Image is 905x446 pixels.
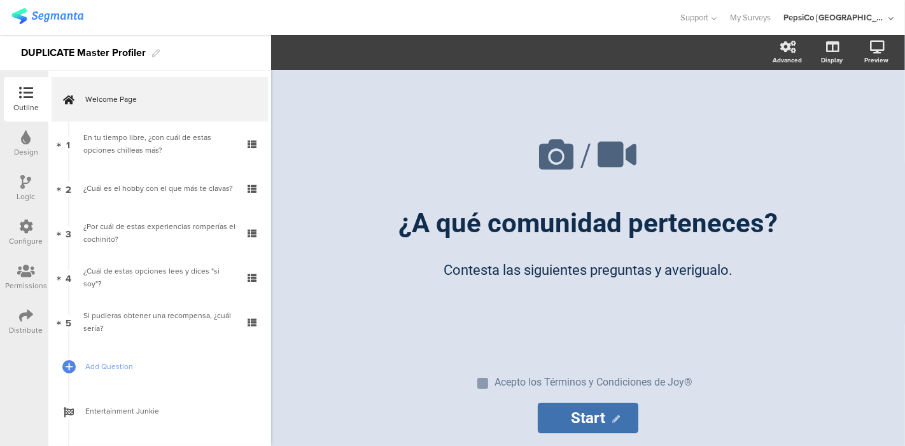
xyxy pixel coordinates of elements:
[52,77,268,122] a: Welcome Page
[52,255,268,300] a: 4 ¿Cuál de estas opciones lees y dices "si soy"?
[581,130,591,181] span: /
[10,324,43,336] div: Distribute
[85,360,248,373] span: Add Question
[681,11,709,24] span: Support
[495,376,692,388] p: Acepto los Términos y Condiciones de Joy®
[66,270,71,284] span: 4
[14,146,38,158] div: Design
[83,265,235,290] div: ¿Cuál de estas opciones lees y dices "si soy"?
[83,220,235,246] div: ¿Por cuál de estas experiencias romperías el cochinito?
[365,260,811,281] p: Contesta las siguientes preguntas y averigualo.
[83,131,235,157] div: En tu tiempo libre, ¿con cuál de estas opciones chilleas más?
[66,181,71,195] span: 2
[10,235,43,247] div: Configure
[21,43,146,63] div: DUPLICATE Master Profiler
[83,182,235,195] div: ¿Cuál es el hobby con el que más te clavas?
[52,122,268,166] a: 1 En tu tiempo libre, ¿con cuál de estas opciones chilleas más?
[66,315,71,329] span: 5
[52,300,268,344] a: 5 Si pudieras obtener una recompensa, ¿cuál sería?
[353,207,824,239] p: ¿A qué comunidad perteneces?
[66,226,71,240] span: 3
[864,55,888,65] div: Preview
[17,191,36,202] div: Logic
[52,166,268,211] a: 2 ¿Cuál es el hobby con el que más te clavas?
[52,389,268,433] a: Entertainment Junkie
[85,93,248,106] span: Welcome Page
[773,55,802,65] div: Advanced
[783,11,885,24] div: PepsiCo [GEOGRAPHIC_DATA]
[85,405,248,417] span: Entertainment Junkie
[821,55,843,65] div: Display
[83,309,235,335] div: Si pudieras obtener una recompensa, ¿cuál sería?
[11,8,83,24] img: segmanta logo
[52,211,268,255] a: 3 ¿Por cuál de estas experiencias romperías el cochinito?
[538,403,638,433] input: Start
[13,102,39,113] div: Outline
[67,137,71,151] span: 1
[5,280,47,291] div: Permissions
